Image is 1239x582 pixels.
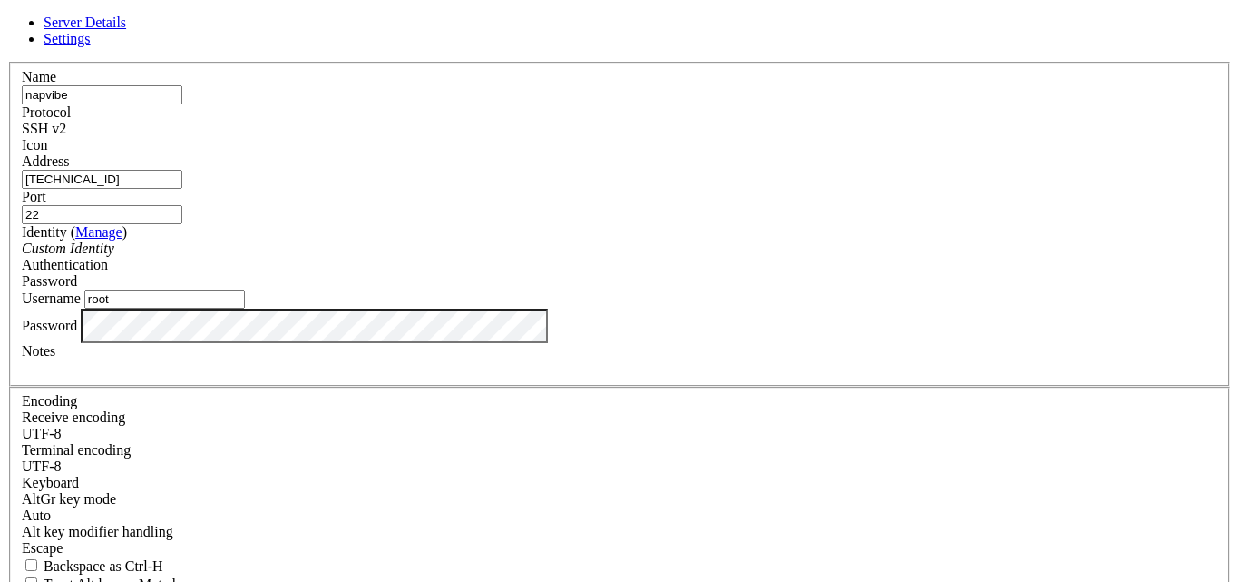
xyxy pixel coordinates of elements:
div: Escape [22,540,1217,557]
label: The default terminal encoding. ISO-2022 enables character map translations (like graphics maps). ... [22,442,131,458]
i: Custom Identity [22,241,114,256]
div: Auto [22,508,1217,524]
span: Escape [22,540,63,556]
label: Port [22,189,46,204]
label: Protocol [22,104,71,120]
div: Password [22,273,1217,290]
input: Login Username [84,290,245,309]
span: Password [22,273,77,289]
x-row: Access denied [7,7,1003,23]
span: Auto [22,508,51,523]
label: Icon [22,137,47,153]
a: Settings [44,31,91,46]
div: Custom Identity [22,241,1217,257]
input: Backspace as Ctrl-H [25,559,37,571]
label: Set the expected encoding for data received from the host. If the encodings do not match, visual ... [22,491,116,507]
a: Server Details [44,15,126,30]
span: SSH v2 [22,121,66,136]
label: Name [22,69,56,84]
div: (30, 3) [237,54,244,69]
div: UTF-8 [22,426,1217,442]
label: Keyboard [22,475,79,490]
label: Password [22,317,77,332]
span: Backspace as Ctrl-H [44,558,163,574]
x-row: Access denied [7,38,1003,54]
input: Host Name or IP [22,170,182,189]
input: Port Number [22,205,182,224]
div: SSH v2 [22,121,1217,137]
x-row: root@[TECHNICAL_ID]'s password: [7,54,1003,69]
a: Manage [75,224,122,240]
label: Username [22,291,81,306]
label: Address [22,153,69,169]
label: If true, the backspace should send BS ('\x08', aka ^H). Otherwise the backspace key should send '... [22,558,163,574]
label: Controls how the Alt key is handled. Escape: Send an ESC prefix. 8-Bit: Add 128 to the typed char... [22,524,173,539]
label: Set the expected encoding for data received from the host. If the encodings do not match, visual ... [22,409,125,425]
span: ( ) [71,224,127,240]
label: Encoding [22,393,77,409]
label: Identity [22,224,127,240]
div: UTF-8 [22,459,1217,475]
span: UTF-8 [22,426,62,441]
label: Notes [22,343,55,359]
label: Authentication [22,257,108,272]
span: UTF-8 [22,459,62,474]
input: Server Name [22,85,182,104]
x-row: root@[TECHNICAL_ID]'s password: [7,23,1003,38]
